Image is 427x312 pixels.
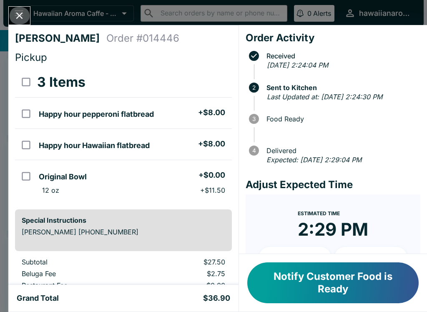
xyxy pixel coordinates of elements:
h4: Adjust Expected Time [246,179,420,191]
em: Expected: [DATE] 2:29:04 PM [266,156,362,164]
span: Pickup [15,51,47,63]
h5: + $8.00 [198,139,225,149]
button: Notify Customer Food is Ready [247,262,419,303]
span: Food Ready [262,115,420,123]
time: 2:29 PM [298,219,368,240]
h5: $36.90 [203,293,230,303]
button: Close [9,7,30,25]
h3: 3 Items [37,74,85,91]
text: 2 [252,84,256,91]
h5: Happy hour pepperoni flatbread [39,109,154,119]
h5: Grand Total [17,293,59,303]
p: 12 oz [42,186,59,194]
h6: Special Instructions [22,216,225,224]
h4: Order Activity [246,32,420,44]
span: Delivered [262,147,420,154]
text: 3 [252,116,256,122]
p: Subtotal [22,258,132,266]
em: [DATE] 2:24:04 PM [267,61,328,69]
em: Last Updated at: [DATE] 2:24:30 PM [267,93,382,101]
p: + $11.50 [200,186,225,194]
h4: [PERSON_NAME] [15,32,106,45]
p: $27.50 [145,258,225,266]
p: [PERSON_NAME] [PHONE_NUMBER] [22,228,225,236]
p: $0.00 [145,281,225,289]
h5: + $0.00 [198,170,225,180]
button: + 10 [259,247,332,268]
span: Sent to Kitchen [262,84,420,91]
h5: + $8.00 [198,108,225,118]
text: 4 [252,147,256,154]
p: Restaurant Fee [22,281,132,289]
button: + 20 [334,247,407,268]
table: orders table [15,67,232,203]
h5: Original Bowl [39,172,87,182]
p: $2.75 [145,269,225,278]
p: Beluga Fee [22,269,132,278]
span: Received [262,52,420,60]
h4: Order # 014446 [106,32,179,45]
span: Estimated Time [298,210,340,216]
h5: Happy hour Hawaiian flatbread [39,141,150,151]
